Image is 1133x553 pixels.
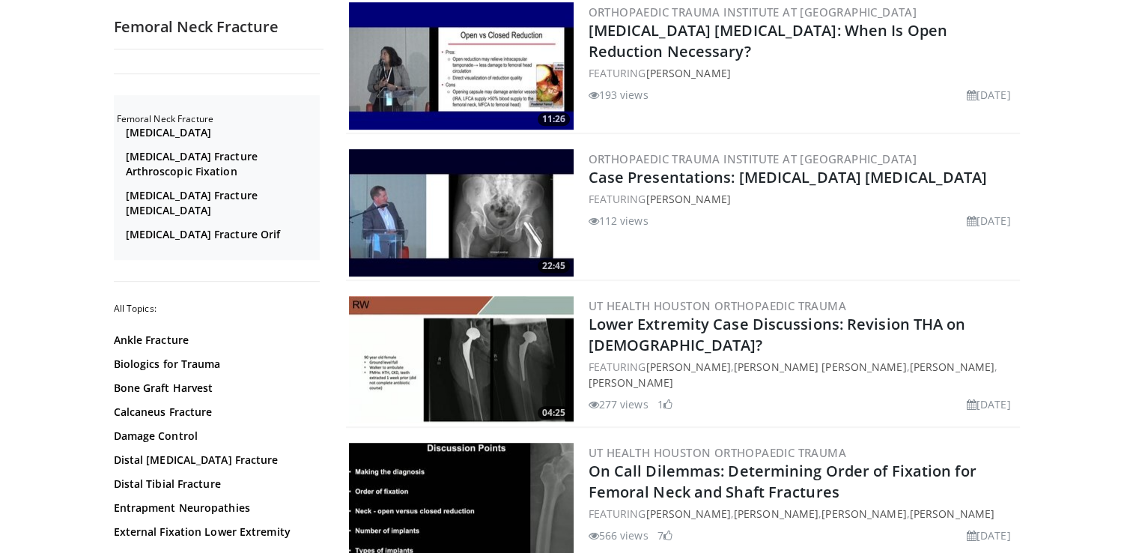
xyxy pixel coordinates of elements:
a: Calcaneus Fracture [114,405,316,420]
a: On Call Dilemmas: Determining Order of Fixation for Femoral Neck and Shaft Fractures [589,461,976,502]
h2: All Topics: [114,303,320,315]
a: [PERSON_NAME] [PERSON_NAME] [734,360,907,374]
a: [PERSON_NAME] [910,507,994,521]
a: [MEDICAL_DATA] Fracture [MEDICAL_DATA] [126,188,316,218]
a: Lower Extremity Case Discussions: Revision THA on [DEMOGRAPHIC_DATA]? [589,314,966,355]
a: Case Presentations: [MEDICAL_DATA] [MEDICAL_DATA] [589,167,988,187]
a: 22:45 [349,149,574,276]
a: [PERSON_NAME] [646,66,730,80]
span: 22:45 [538,259,570,273]
div: FEATURING [589,65,1017,81]
a: 04:25 [349,296,574,423]
li: 566 views [589,528,648,543]
a: Damage Control [114,429,316,444]
li: 193 views [589,87,648,103]
span: 11:26 [538,112,570,126]
a: Orthopaedic Trauma Institute at [GEOGRAPHIC_DATA] [589,151,917,166]
h2: Femoral Neck Fracture [114,17,324,37]
a: Distal [MEDICAL_DATA] Fracture [114,453,316,468]
a: Biologics for Trauma [114,357,316,372]
a: [MEDICAL_DATA] Fracture Arthroscopic Fixation [126,149,316,179]
li: 7 [657,528,672,543]
a: [PERSON_NAME] [821,507,906,521]
span: 04:25 [538,406,570,420]
li: [DATE] [967,87,1011,103]
a: [MEDICAL_DATA] [126,125,316,140]
a: [MEDICAL_DATA] Fracture Orif [126,227,316,242]
a: [PERSON_NAME] [646,192,730,206]
a: UT Health Houston Orthopaedic Trauma [589,445,846,460]
div: FEATURING [589,191,1017,207]
a: Ankle Fracture [114,333,316,348]
li: [DATE] [967,528,1011,543]
img: 0110e46d-1e09-4371-9fa4-5fb9fefc122e.300x170_q85_crop-smart_upscale.jpg [349,149,574,276]
a: UT Health Houston Orthopaedic Trauma [589,298,846,313]
a: [PERSON_NAME] [646,507,730,521]
div: FEATURING , , , [589,506,1017,522]
a: 11:26 [349,2,574,130]
a: [PERSON_NAME] [910,360,994,374]
li: [DATE] [967,213,1011,229]
li: 277 views [589,396,648,412]
a: [PERSON_NAME] [734,507,818,521]
a: Distal Tibial Fracture [114,477,316,492]
li: [DATE] [967,396,1011,412]
a: Entrapment Neuropathies [114,501,316,516]
a: [PERSON_NAME] [589,375,673,390]
a: [PERSON_NAME] [646,360,730,374]
div: FEATURING , , , [589,359,1017,390]
li: 112 views [589,213,648,229]
img: e865b3e3-53ca-4395-b7ce-2c043fec7af2.300x170_q85_crop-smart_upscale.jpg [349,2,574,130]
a: [MEDICAL_DATA] [MEDICAL_DATA]: When Is Open Reduction Necessary? [589,20,947,61]
a: Bone Graft Harvest [114,381,316,396]
a: Orthopaedic Trauma Institute at [GEOGRAPHIC_DATA] [589,4,917,19]
img: 4c0ee61f-ad00-48f7-883b-0ee9e6808365.300x170_q85_crop-smart_upscale.jpg [349,296,574,423]
li: 1 [657,396,672,412]
h2: Femoral Neck Fracture [117,113,320,125]
a: External Fixation Lower Extremity [114,525,316,540]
